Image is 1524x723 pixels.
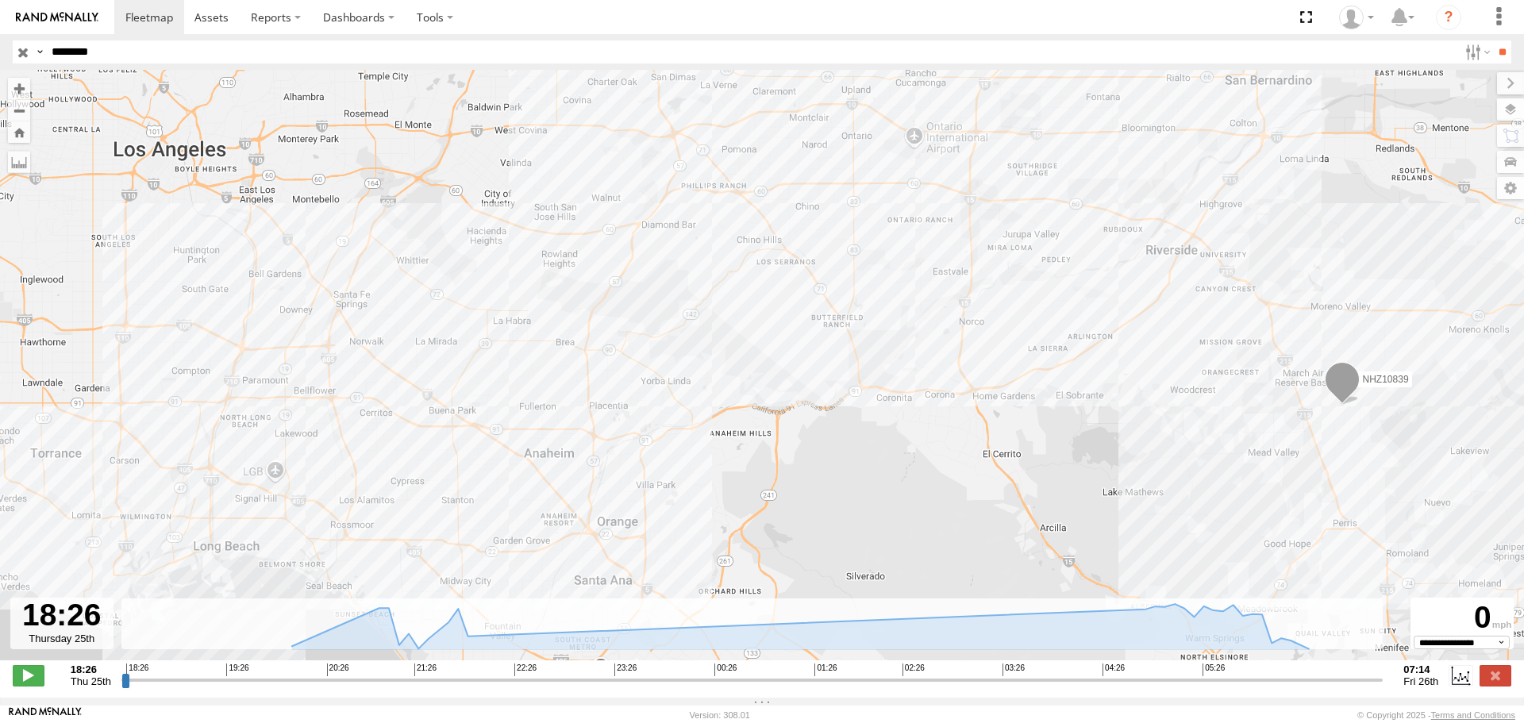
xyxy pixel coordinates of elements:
label: Search Query [33,40,46,63]
span: 23:26 [614,663,637,676]
button: Zoom in [8,78,30,99]
i: ? [1436,5,1461,30]
label: Search Filter Options [1459,40,1493,63]
label: Map Settings [1497,177,1524,199]
span: 02:26 [902,663,925,676]
span: 05:26 [1203,663,1225,676]
label: Close [1480,665,1511,686]
span: 21:26 [414,663,437,676]
strong: 07:14 [1403,663,1438,675]
img: rand-logo.svg [16,12,98,23]
span: 03:26 [1003,663,1025,676]
label: Play/Stop [13,665,44,686]
span: Fri 26th Sep 2025 [1403,675,1438,687]
span: 20:26 [327,663,349,676]
div: © Copyright 2025 - [1357,710,1515,720]
span: NHZ10839 [1363,373,1409,384]
span: 19:26 [226,663,248,676]
div: Zulema McIntosch [1333,6,1380,29]
span: 04:26 [1103,663,1125,676]
label: Measure [8,151,30,173]
button: Zoom Home [8,121,30,143]
span: 18:26 [126,663,148,676]
a: Terms and Conditions [1431,710,1515,720]
span: 22:26 [514,663,537,676]
div: Version: 308.01 [690,710,750,720]
div: 0 [1413,600,1511,636]
a: Visit our Website [9,707,82,723]
span: Thu 25th Sep 2025 [71,675,111,687]
span: 00:26 [714,663,737,676]
span: 01:26 [814,663,837,676]
strong: 18:26 [71,663,111,675]
button: Zoom out [8,99,30,121]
